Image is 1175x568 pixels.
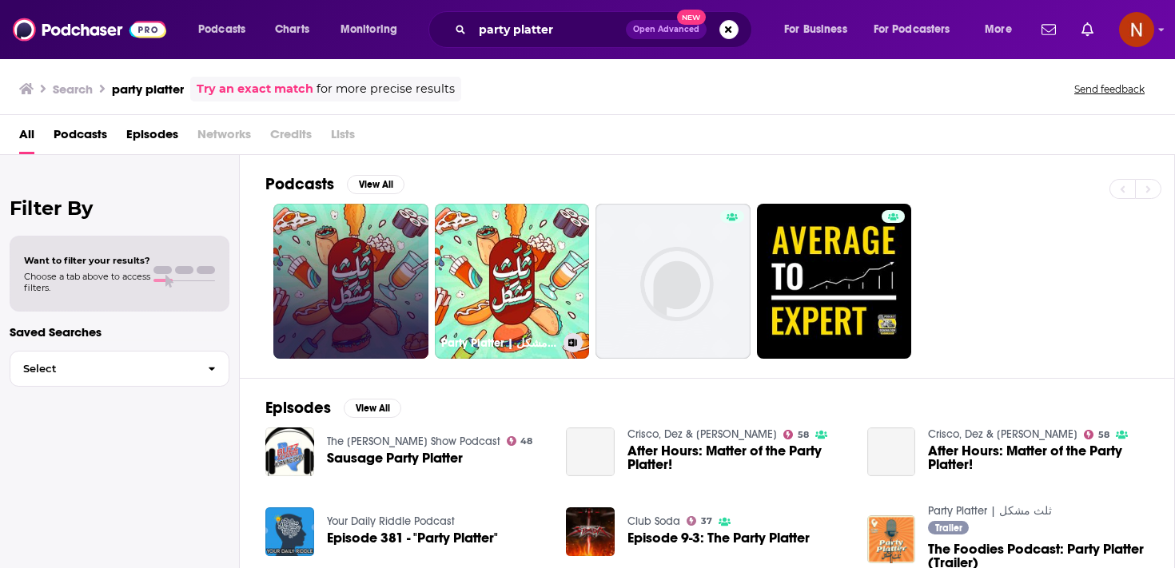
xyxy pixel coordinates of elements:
h2: Filter By [10,197,229,220]
span: Want to filter your results? [24,255,150,266]
a: Party Platter | ثلث مشكل [928,504,1052,518]
button: Send feedback [1069,82,1149,96]
a: Crisco, Dez & Wes [627,427,777,441]
a: 58 [783,430,809,439]
a: 58 [1084,430,1109,439]
span: For Podcasters [874,18,950,41]
span: Monitoring [341,18,397,41]
img: User Profile [1119,12,1154,47]
h3: Search [53,81,93,97]
a: Episodes [126,121,178,154]
button: open menu [974,17,1032,42]
a: Sausage Party Platter [327,451,463,465]
a: Crisco, Dez & Wes [928,427,1077,441]
h2: Episodes [265,398,331,418]
h3: party platter [112,81,184,97]
span: Credits [270,121,312,154]
span: 48 [520,438,532,445]
button: open menu [329,17,418,42]
a: After Hours: Matter of the Party Platter! [566,427,615,476]
button: View All [344,399,401,418]
a: After Hours: Matter of the Party Platter! [627,444,848,471]
h2: Podcasts [265,174,334,194]
span: 58 [1098,431,1109,439]
a: All [19,121,34,154]
a: After Hours: Matter of the Party Platter! [928,444,1149,471]
a: EpisodesView All [265,398,401,418]
span: Open Advanced [633,26,699,34]
span: Lists [331,121,355,154]
a: The Buzz Adams Show Podcast [327,435,500,448]
div: Search podcasts, credits, & more... [444,11,767,48]
a: After Hours: Matter of the Party Platter! [867,427,916,476]
button: View All [347,175,404,194]
button: open menu [187,17,266,42]
a: Show notifications dropdown [1035,16,1062,43]
a: Your Daily Riddle Podcast [327,514,455,528]
img: The Foodies Podcast: Party Platter (Trailer) [867,515,916,564]
p: Saved Searches [10,324,229,340]
button: open menu [773,17,867,42]
button: Select [10,351,229,387]
span: Logged in as AdelNBM [1119,12,1154,47]
span: Select [10,363,195,374]
a: Try an exact match [197,80,313,98]
button: Open AdvancedNew [626,20,707,39]
input: Search podcasts, credits, & more... [472,17,626,42]
img: Episode 9-3: The Party Platter [566,507,615,556]
a: PodcastsView All [265,174,404,194]
a: Party Platter | ثلث مشكل [435,204,590,359]
img: Podchaser - Follow, Share and Rate Podcasts [13,14,166,45]
img: Episode 381 - "Party Platter" [265,507,314,556]
h3: Party Platter | ثلث مشكل [441,336,557,350]
a: 48 [507,436,533,446]
button: Show profile menu [1119,12,1154,47]
span: Podcasts [198,18,245,41]
span: New [677,10,706,25]
button: open menu [863,17,974,42]
img: Sausage Party Platter [265,427,314,476]
span: for more precise results [317,80,455,98]
a: Charts [265,17,319,42]
a: Episode 381 - "Party Platter" [327,531,498,545]
a: Show notifications dropdown [1075,16,1100,43]
span: 37 [701,518,712,525]
a: Club Soda [627,514,680,528]
a: Episode 9-3: The Party Platter [627,531,810,545]
span: For Business [784,18,847,41]
a: 37 [687,516,712,526]
span: 58 [798,431,809,439]
span: Charts [275,18,309,41]
span: Trailer [935,523,962,533]
span: More [985,18,1012,41]
span: Choose a tab above to access filters. [24,271,150,293]
span: Networks [197,121,251,154]
a: Podcasts [54,121,107,154]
